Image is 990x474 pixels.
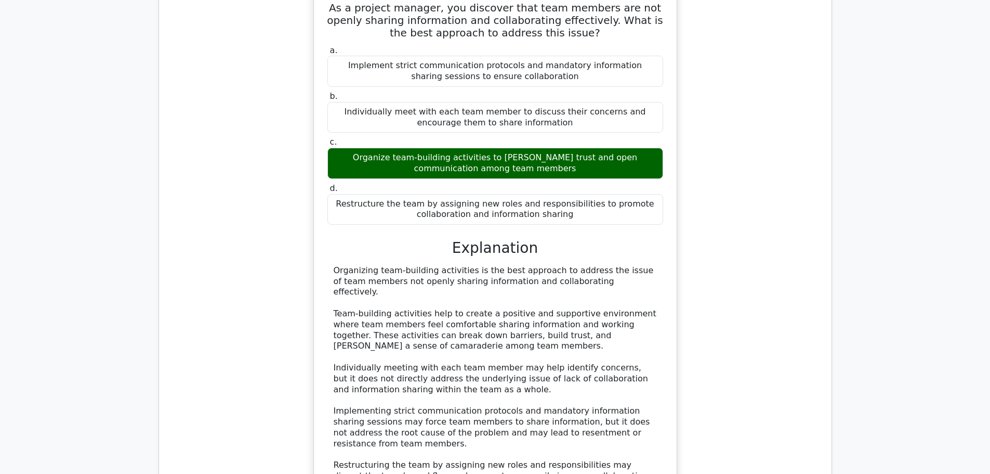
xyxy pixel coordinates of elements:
h3: Explanation [334,239,657,257]
div: Individually meet with each team member to discuss their concerns and encourage them to share inf... [327,102,663,133]
div: Organize team-building activities to [PERSON_NAME] trust and open communication among team members [327,148,663,179]
span: b. [330,91,338,101]
div: Restructure the team by assigning new roles and responsibilities to promote collaboration and inf... [327,194,663,225]
h5: As a project manager, you discover that team members are not openly sharing information and colla... [326,2,664,39]
span: a. [330,45,338,55]
span: c. [330,137,337,147]
div: Implement strict communication protocols and mandatory information sharing sessions to ensure col... [327,56,663,87]
span: d. [330,183,338,193]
